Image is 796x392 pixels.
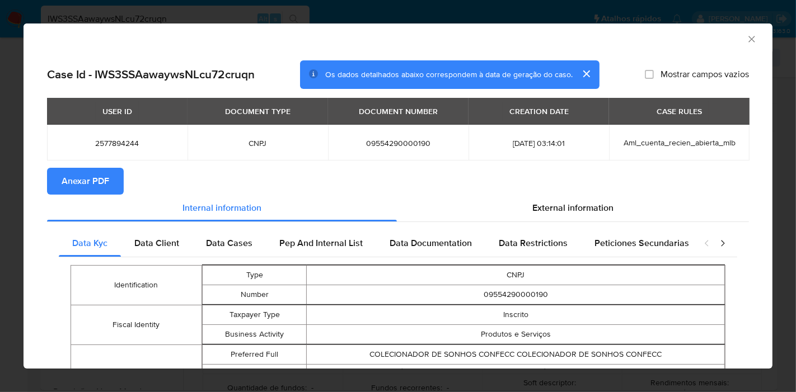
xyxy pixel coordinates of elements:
td: COLECIONADOR DE SONHOS CONFECCOES LTDA [307,364,725,384]
span: Os dados detalhados abaixo correspondem à data de geração do caso. [325,69,573,80]
td: Identification [71,265,202,305]
span: Data Restrictions [499,237,568,249]
span: Pep And Internal List [279,237,363,249]
td: Produtos e Serviços [307,324,725,344]
td: Fiscal Identity [71,305,202,344]
div: CREATION DATE [503,102,575,121]
td: Business Activity [202,324,307,344]
h2: Case Id - IWS3SSAawaywsNLcu72cruqn [47,67,255,82]
span: Peticiones Secundarias [594,237,689,249]
span: External information [532,201,614,214]
span: Internal information [182,201,261,214]
div: Detailed internal info [59,230,692,257]
div: CASE RULES [650,102,709,121]
input: Mostrar campos vazios [645,70,654,79]
span: Data Client [134,237,179,249]
td: Inscrito [307,305,725,324]
span: 2577894244 [60,138,174,148]
span: [DATE] 03:14:01 [482,138,596,148]
span: Data Cases [206,237,252,249]
span: Data Kyc [72,237,107,249]
td: Legal [202,364,307,384]
button: Fechar a janela [746,34,756,44]
span: Mostrar campos vazios [661,69,749,80]
td: Type [202,265,307,285]
div: Detailed info [47,195,749,221]
div: closure-recommendation-modal [24,23,772,369]
td: CNPJ [307,265,725,285]
td: Number [202,285,307,304]
td: Preferred Full [202,344,307,364]
td: 09554290000190 [307,285,725,304]
span: CNPJ [201,138,315,148]
div: DOCUMENT TYPE [218,102,297,121]
span: Aml_cuenta_recien_abierta_mlb [624,137,736,148]
button: Anexar PDF [47,168,124,195]
button: cerrar [573,60,600,87]
div: USER ID [96,102,139,121]
span: Data Documentation [390,237,472,249]
td: COLECIONADOR DE SONHOS CONFECC COLECIONADOR DE SONHOS CONFECC [307,344,725,364]
span: 09554290000190 [341,138,455,148]
span: Anexar PDF [62,169,109,193]
div: DOCUMENT NUMBER [352,102,444,121]
td: Taxpayer Type [202,305,307,324]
